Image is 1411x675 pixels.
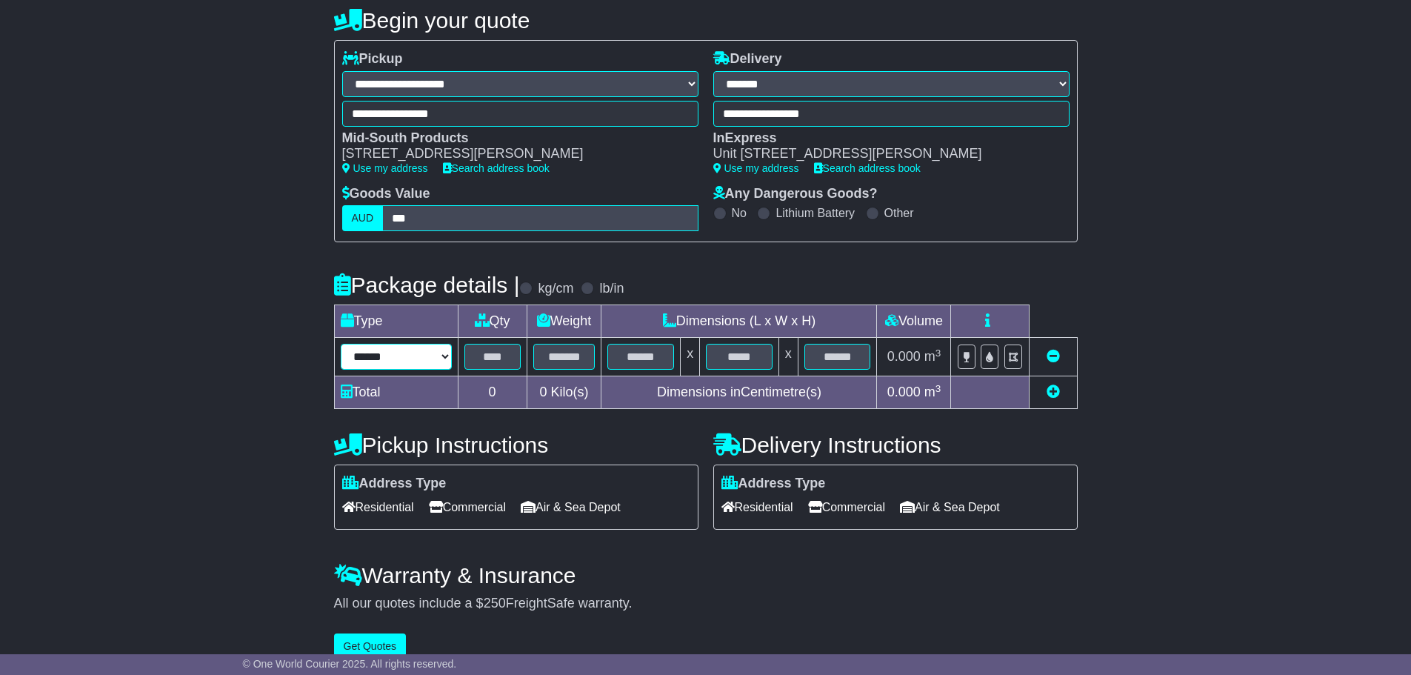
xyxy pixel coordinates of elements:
label: Address Type [342,476,447,492]
label: Other [884,206,914,220]
h4: Warranty & Insurance [334,563,1078,588]
td: Total [334,376,458,409]
td: Dimensions in Centimetre(s) [601,376,877,409]
td: Qty [458,305,527,338]
div: Unit [STREET_ADDRESS][PERSON_NAME] [713,146,1055,162]
label: kg/cm [538,281,573,297]
label: Delivery [713,51,782,67]
span: 250 [484,596,506,611]
label: Pickup [342,51,403,67]
td: Weight [527,305,601,338]
td: 0 [458,376,527,409]
span: 0 [539,385,547,399]
div: All our quotes include a $ FreightSafe warranty. [334,596,1078,612]
td: Volume [877,305,951,338]
span: 0.000 [887,349,921,364]
a: Use my address [713,162,799,174]
a: Remove this item [1047,349,1060,364]
span: m [924,385,941,399]
h4: Package details | [334,273,520,297]
label: Address Type [721,476,826,492]
td: Dimensions (L x W x H) [601,305,877,338]
span: Residential [721,496,793,519]
span: © One World Courier 2025. All rights reserved. [243,658,457,670]
div: [STREET_ADDRESS][PERSON_NAME] [342,146,684,162]
a: Search address book [814,162,921,174]
span: 0.000 [887,385,921,399]
td: x [778,338,798,376]
label: No [732,206,747,220]
label: lb/in [599,281,624,297]
span: m [924,349,941,364]
a: Use my address [342,162,428,174]
h4: Begin your quote [334,8,1078,33]
sup: 3 [935,348,941,359]
td: Kilo(s) [527,376,601,409]
label: Goods Value [342,186,430,202]
span: Air & Sea Depot [900,496,1000,519]
span: Air & Sea Depot [521,496,621,519]
h4: Pickup Instructions [334,433,698,457]
a: Add new item [1047,385,1060,399]
label: Lithium Battery [775,206,855,220]
td: x [681,338,700,376]
sup: 3 [935,383,941,394]
label: AUD [342,205,384,231]
button: Get Quotes [334,634,407,659]
div: Mid-South Products [342,130,684,147]
a: Search address book [443,162,550,174]
label: Any Dangerous Goods? [713,186,878,202]
h4: Delivery Instructions [713,433,1078,457]
span: Commercial [808,496,885,519]
span: Commercial [429,496,506,519]
div: InExpress [713,130,1055,147]
td: Type [334,305,458,338]
span: Residential [342,496,414,519]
